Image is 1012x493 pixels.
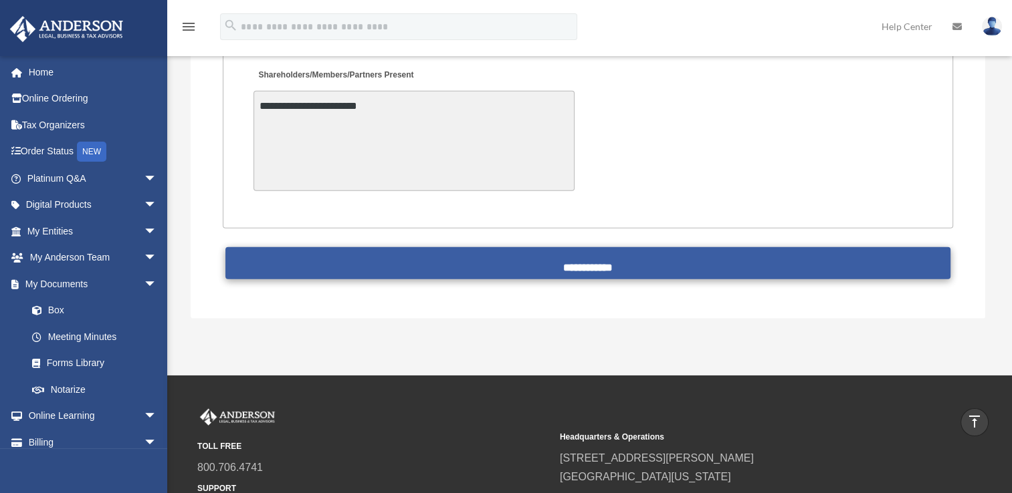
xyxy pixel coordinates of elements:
[9,403,177,430] a: Online Learningarrow_drop_down
[560,430,913,444] small: Headquarters & Operations
[9,138,177,166] a: Order StatusNEW
[144,271,171,298] span: arrow_drop_down
[9,192,177,218] a: Digital Productsarrow_drop_down
[560,471,731,482] a: [GEOGRAPHIC_DATA][US_STATE]
[9,271,177,297] a: My Documentsarrow_drop_down
[144,192,171,219] span: arrow_drop_down
[181,19,197,35] i: menu
[19,297,177,324] a: Box
[144,165,171,192] span: arrow_drop_down
[254,67,417,85] label: Shareholders/Members/Partners Present
[223,18,238,33] i: search
[181,23,197,35] a: menu
[967,414,983,430] i: vertical_align_top
[19,323,171,350] a: Meeting Minutes
[9,112,177,138] a: Tax Organizers
[19,350,177,377] a: Forms Library
[560,452,754,464] a: [STREET_ADDRESS][PERSON_NAME]
[9,165,177,192] a: Platinum Q&Aarrow_drop_down
[197,409,278,426] img: Anderson Advisors Platinum Portal
[77,142,106,162] div: NEW
[9,59,177,86] a: Home
[197,440,550,454] small: TOLL FREE
[9,86,177,112] a: Online Ordering
[9,218,177,244] a: My Entitiesarrow_drop_down
[19,376,177,403] a: Notarize
[144,429,171,456] span: arrow_drop_down
[144,244,171,272] span: arrow_drop_down
[197,462,263,473] a: 800.706.4741
[144,403,171,430] span: arrow_drop_down
[9,244,177,271] a: My Anderson Teamarrow_drop_down
[9,429,177,456] a: Billingarrow_drop_down
[144,218,171,245] span: arrow_drop_down
[6,16,127,42] img: Anderson Advisors Platinum Portal
[982,17,1002,36] img: User Pic
[960,408,989,436] a: vertical_align_top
